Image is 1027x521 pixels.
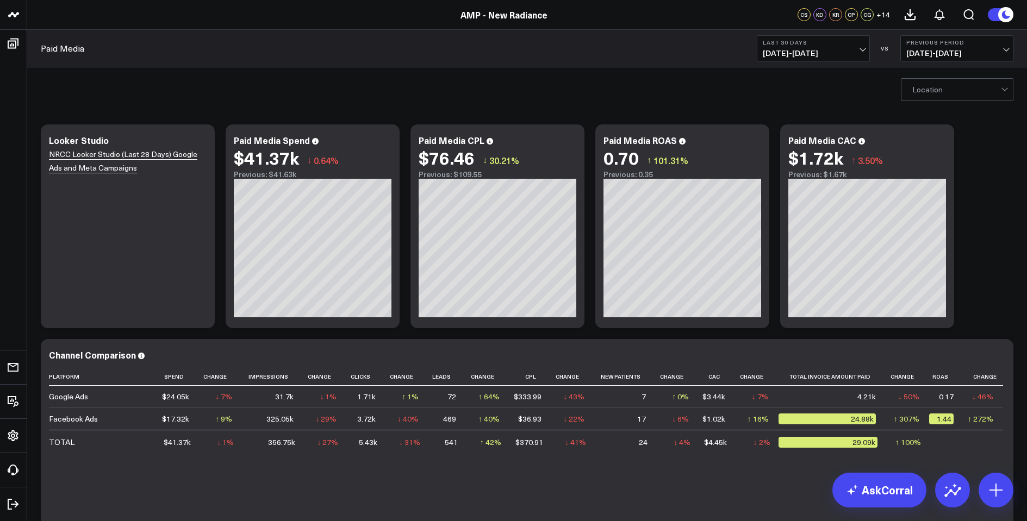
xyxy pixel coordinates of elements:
th: Change [199,368,242,386]
span: 3.50% [858,154,883,166]
div: KR [829,8,842,21]
span: 0.64% [314,154,339,166]
th: Change [886,368,929,386]
span: 30.21% [489,154,519,166]
div: ↓ 43% [563,391,584,402]
div: ↓ 41% [565,437,586,448]
button: +14 [876,8,890,21]
div: 3.72k [357,413,376,424]
div: $17.32k [162,413,189,424]
a: AMP - New Radiance [460,9,547,21]
th: Impressions [242,368,303,386]
div: Previous: $41.63k [234,170,391,179]
div: Paid Media ROAS [603,134,677,146]
div: TOTAL [49,437,74,448]
th: Clicks [346,368,385,386]
div: Facebook Ads [49,413,98,424]
div: ↓ 31% [399,437,420,448]
div: 72 [447,391,456,402]
div: ↓ 2% [754,437,770,448]
th: Spend [158,368,199,386]
div: $41.37k [164,437,191,448]
span: 101.31% [653,154,688,166]
div: $76.46 [419,148,475,167]
div: Google Ads [49,391,88,402]
div: $333.99 [514,391,541,402]
div: ↓ 22% [563,413,584,424]
div: ↓ 29% [315,413,337,424]
div: 356.75k [268,437,295,448]
div: 325.05k [266,413,294,424]
a: NRCC Looker Studio (Last 28 Days) Google Ads and Meta Campaigns [49,149,197,173]
div: ↑ 40% [478,413,500,424]
a: Paid Media [41,42,84,54]
th: Platform [49,368,158,386]
th: Cpl [509,368,551,386]
div: 4.21k [857,391,876,402]
div: ↓ 7% [215,391,232,402]
div: ↑ 9% [215,413,232,424]
div: ↓ 27% [317,437,338,448]
span: ↑ [851,153,856,167]
span: + 14 [876,11,890,18]
div: $1.72k [788,148,843,167]
div: 7 [642,391,646,402]
th: Change [963,368,1003,386]
th: Change [385,368,428,386]
div: ↓ 6% [672,413,689,424]
b: Last 30 Days [763,39,864,46]
div: ↓ 1% [217,437,234,448]
div: ↓ 46% [972,391,993,402]
div: 29.09k [779,437,878,448]
button: Last 30 Days[DATE]-[DATE] [757,35,870,61]
div: $41.37k [234,148,299,167]
div: Channel Comparison [49,349,136,361]
span: ↑ [647,153,651,167]
span: [DATE] - [DATE] [763,49,864,58]
div: 0.70 [603,148,639,167]
div: ↑ 1% [402,391,419,402]
th: Change [551,368,594,386]
th: Change [466,368,509,386]
div: ↑ 16% [748,413,769,424]
div: Previous: $1.67k [788,170,946,179]
div: $3.44k [702,391,725,402]
div: ↓ 1% [320,391,337,402]
th: New Patients [594,368,656,386]
b: Previous Period [906,39,1007,46]
span: ↓ [483,153,487,167]
th: Roas [929,368,964,386]
div: 469 [443,413,456,424]
div: ↓ 7% [752,391,769,402]
button: Previous Period[DATE]-[DATE] [900,35,1013,61]
div: 24 [639,437,648,448]
div: VS [875,45,895,52]
div: $4.45k [704,437,727,448]
div: CS [798,8,811,21]
a: AskCorral [832,473,926,507]
div: ↓ 4% [674,437,690,448]
div: Paid Media CPL [419,134,484,146]
div: Previous: $109.55 [419,170,576,179]
th: Change [303,368,346,386]
div: 0.17 [939,391,954,402]
div: KD [813,8,826,21]
div: ↓ 50% [898,391,919,402]
div: CG [861,8,874,21]
div: $36.93 [518,413,541,424]
div: Paid Media CAC [788,134,856,146]
div: 1.71k [357,391,376,402]
th: Leads [428,368,466,386]
th: Cac [699,368,735,386]
div: Looker Studio [49,134,109,146]
div: ↑ 307% [894,413,919,424]
th: Change [735,368,778,386]
div: 24.88k [779,413,876,424]
div: 5.43k [359,437,377,448]
div: $370.91 [515,437,543,448]
div: 1.44 [929,413,954,424]
th: Total Invoice Amount Paid [779,368,886,386]
div: Paid Media Spend [234,134,310,146]
div: Previous: 0.35 [603,170,761,179]
span: ↓ [307,153,312,167]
